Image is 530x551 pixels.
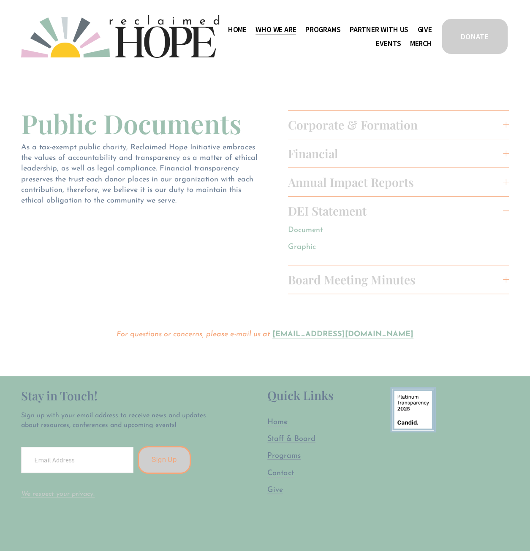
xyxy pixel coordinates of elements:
[267,418,288,426] span: Home
[288,225,509,265] div: DEI Statement
[390,387,436,432] img: 9878580
[288,117,503,132] span: Corporate & Formation
[21,411,222,430] p: Sign up with your email address to receive news and updates about resources, conferences and upco...
[350,23,408,36] a: folder dropdown
[255,23,296,36] a: folder dropdown
[288,272,503,287] span: Board Meeting Minutes
[305,24,341,36] span: Programs
[288,146,503,161] span: Financial
[417,23,432,36] a: Give
[288,139,509,167] button: Financial
[255,24,296,36] span: Who We Are
[21,143,260,205] span: As a tax-exempt public charity, Reclaimed Hope Initiative embraces the values of accountability a...
[267,486,283,494] span: Give
[288,265,509,294] button: Board Meeting Minutes
[288,197,509,225] button: DEI Statement
[267,434,315,444] a: Staff & Board
[267,452,301,460] span: Programs
[288,111,509,139] button: Corporate & Formation
[410,37,432,50] a: Merch
[21,447,133,473] input: Email Address
[267,417,288,427] a: Home
[21,387,222,405] h2: Stay in Touch!
[21,491,95,497] a: We respect your privacy.
[440,18,509,55] a: DONATE
[288,243,316,251] a: Graphic
[376,37,401,50] a: Events
[305,23,341,36] a: folder dropdown
[228,23,247,36] a: Home
[288,174,503,190] span: Annual Impact Reports
[267,387,334,403] span: Quick Links
[267,469,294,477] span: Contact
[267,485,283,495] a: Give
[288,226,323,234] a: Document
[117,330,270,338] em: For questions or concerns, please e-mail us at
[288,203,503,219] span: DEI Statement
[21,105,242,141] span: Public Documents
[267,451,301,461] a: Programs
[272,330,413,338] a: [EMAIL_ADDRESS][DOMAIN_NAME]
[350,24,408,36] span: Partner With Us
[21,15,219,58] img: Reclaimed Hope Initiative
[152,456,177,464] span: Sign Up
[267,468,294,478] a: Contact
[288,168,509,196] button: Annual Impact Reports
[138,446,191,474] button: Sign Up
[267,435,315,443] span: Staff & Board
